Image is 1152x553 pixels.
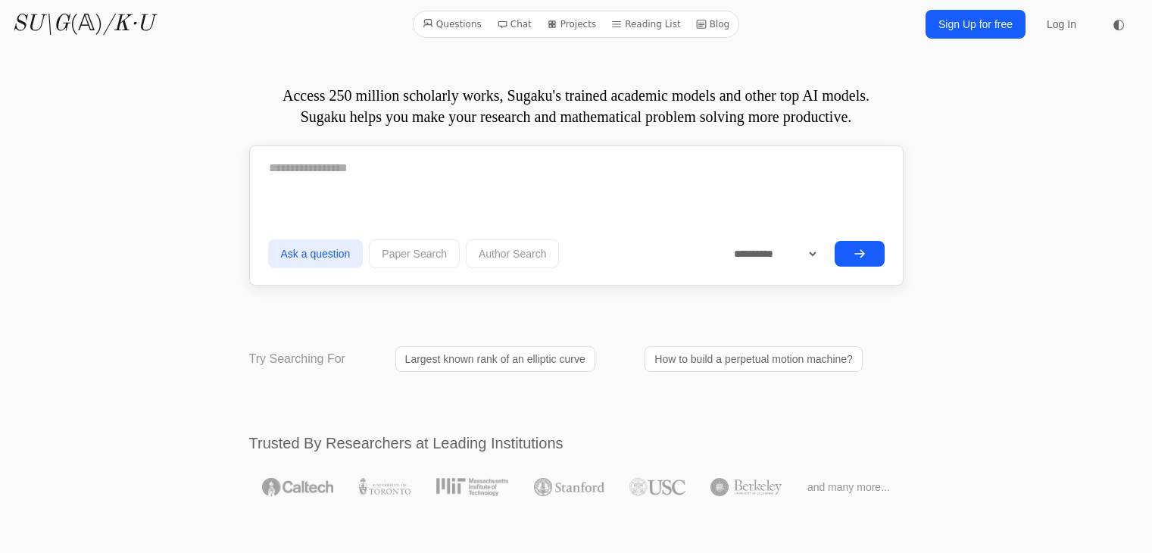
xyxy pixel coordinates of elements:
a: Sign Up for free [926,10,1026,39]
img: Stanford [534,478,604,496]
img: UC Berkeley [710,478,782,496]
a: Questions [417,14,488,34]
a: Chat [491,14,538,34]
a: SU\G(𝔸)/K·U [12,11,154,38]
span: and many more... [807,480,890,495]
a: Blog [690,14,736,34]
a: Log In [1038,11,1085,38]
a: Projects [541,14,602,34]
h2: Trusted By Researchers at Leading Institutions [249,433,904,454]
p: Access 250 million scholarly works, Sugaku's trained academic models and other top AI models. Sug... [249,85,904,127]
button: Paper Search [369,239,460,268]
a: How to build a perpetual motion machine? [645,346,863,372]
a: Largest known rank of an elliptic curve [395,346,595,372]
img: MIT [436,478,508,496]
p: Try Searching For [249,350,345,368]
span: ◐ [1113,17,1125,31]
i: SU\G [12,13,70,36]
i: /K·U [103,13,154,36]
button: Ask a question [268,239,364,268]
button: ◐ [1104,9,1134,39]
img: USC [629,478,685,496]
a: Reading List [605,14,687,34]
img: Caltech [262,478,333,496]
button: Author Search [466,239,560,268]
img: University of Toronto [359,478,411,496]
